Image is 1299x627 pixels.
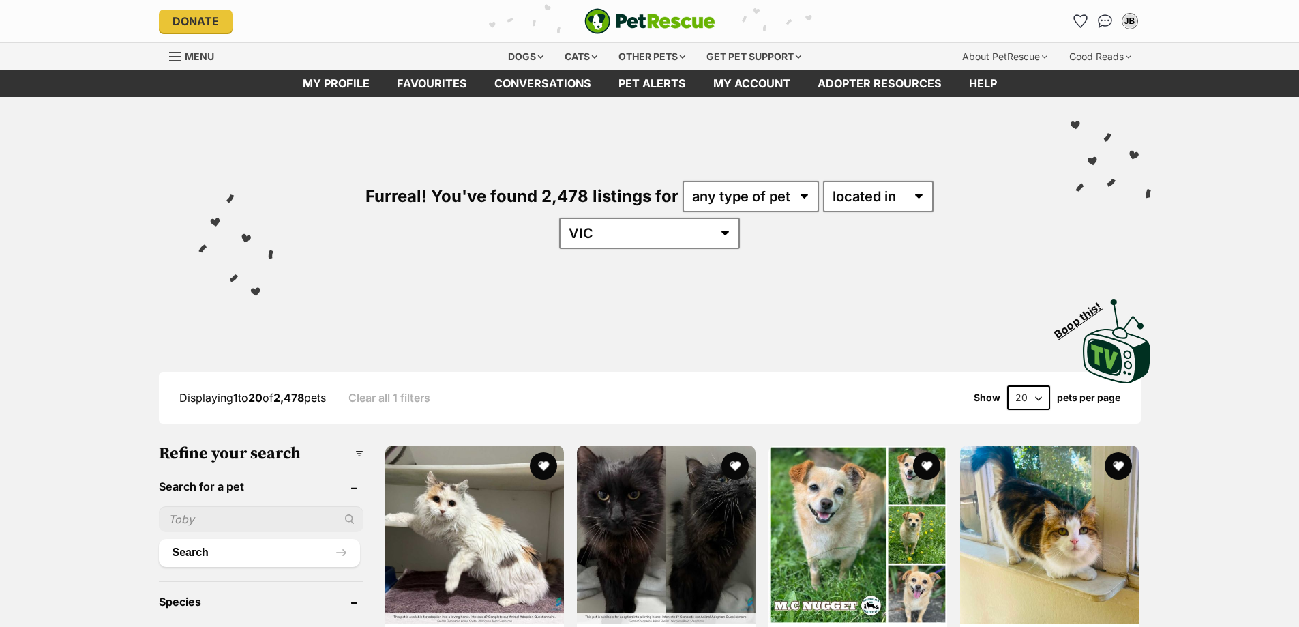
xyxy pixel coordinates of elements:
[348,392,430,404] a: Clear all 1 filters
[721,452,749,480] button: favourite
[584,8,715,34] a: PetRescue
[609,43,695,70] div: Other pets
[804,70,955,97] a: Adopter resources
[768,446,947,624] img: M C Nugget - Pomeranian Dog
[953,43,1057,70] div: About PetRescue
[1083,299,1151,383] img: PetRescue TV logo
[159,444,363,463] h3: Refine your search
[960,446,1139,624] img: Paddington II - Domestic Short Hair (DSH) Cat
[159,480,363,493] header: Search for a pet
[233,391,238,405] strong: 1
[169,43,224,68] a: Menu
[577,446,756,624] img: Frank - Domestic Medium Hair (DMH) Cat
[185,50,214,62] span: Menu
[159,10,233,33] a: Donate
[1105,452,1133,480] button: favourite
[1083,287,1151,386] a: Boop this!
[289,70,383,97] a: My profile
[697,43,811,70] div: Get pet support
[1123,14,1137,28] div: JB
[974,392,1000,403] span: Show
[700,70,804,97] a: My account
[498,43,553,70] div: Dogs
[273,391,304,405] strong: 2,478
[159,506,363,532] input: Toby
[1051,291,1114,340] span: Boop this!
[365,186,678,206] span: Furreal! You've found 2,478 listings for
[955,70,1011,97] a: Help
[1119,10,1141,32] button: My account
[159,539,360,566] button: Search
[584,8,715,34] img: logo-e224e6f780fb5917bec1dbf3a21bbac754714ae5b6737aabdf751b685950b380.svg
[555,43,607,70] div: Cats
[481,70,605,97] a: conversations
[1094,10,1116,32] a: Conversations
[605,70,700,97] a: Pet alerts
[1060,43,1141,70] div: Good Reads
[1057,392,1120,403] label: pets per page
[1070,10,1141,32] ul: Account quick links
[530,452,557,480] button: favourite
[179,391,326,405] span: Displaying to of pets
[1070,10,1092,32] a: Favourites
[248,391,263,405] strong: 20
[383,70,481,97] a: Favourites
[1098,14,1112,28] img: chat-41dd97257d64d25036548639549fe6c8038ab92f7586957e7f3b1b290dea8141.svg
[913,452,940,480] button: favourite
[159,596,363,608] header: Species
[385,446,564,624] img: Lucy - Domestic Medium Hair (DMH) Cat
